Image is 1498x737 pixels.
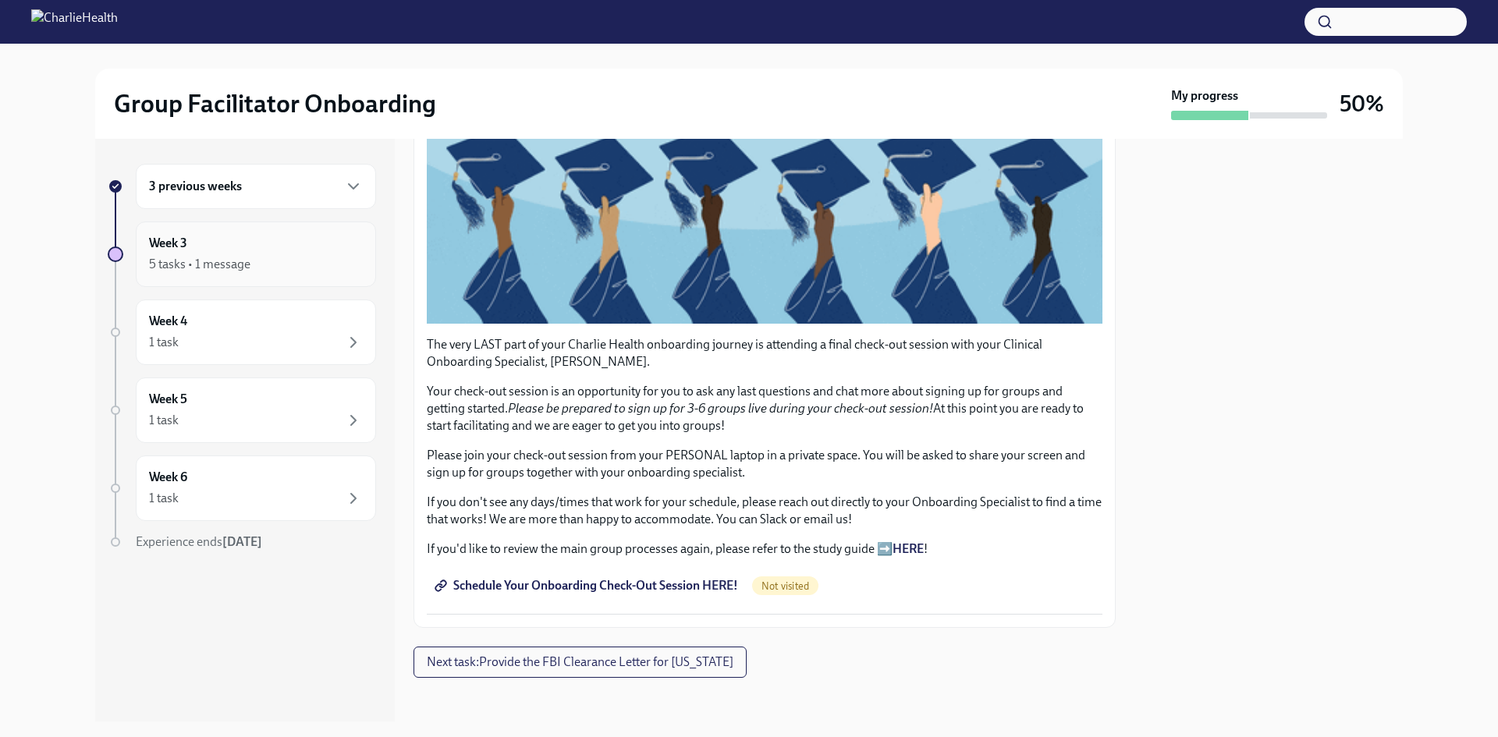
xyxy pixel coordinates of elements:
[427,447,1102,481] p: Please join your check-out session from your PERSONAL laptop in a private space. You will be aske...
[1171,87,1238,105] strong: My progress
[427,383,1102,434] p: Your check-out session is an opportunity for you to ask any last questions and chat more about si...
[149,412,179,429] div: 1 task
[427,540,1102,558] p: If you'd like to review the main group processes again, please refer to the study guide ➡️ !
[149,313,187,330] h6: Week 4
[149,256,250,273] div: 5 tasks • 1 message
[149,334,179,351] div: 1 task
[427,336,1102,370] p: The very LAST part of your Charlie Health onboarding journey is attending a final check-out sessi...
[114,88,436,119] h2: Group Facilitator Onboarding
[427,494,1102,528] p: If you don't see any days/times that work for your schedule, please reach out directly to your On...
[108,221,376,287] a: Week 35 tasks • 1 message
[427,570,749,601] a: Schedule Your Onboarding Check-Out Session HERE!
[508,401,933,416] em: Please be prepared to sign up for 3-6 groups live during your check-out session!
[438,578,738,593] span: Schedule Your Onboarding Check-Out Session HERE!
[222,534,262,549] strong: [DATE]
[108,377,376,443] a: Week 51 task
[31,9,118,34] img: CharlieHealth
[1340,90,1384,118] h3: 50%
[136,534,262,549] span: Experience ends
[414,647,747,678] button: Next task:Provide the FBI Clearance Letter for [US_STATE]
[108,299,376,365] a: Week 41 task
[149,469,187,486] h6: Week 6
[893,541,924,556] a: HERE
[149,235,187,252] h6: Week 3
[149,391,187,408] h6: Week 5
[427,654,733,670] span: Next task : Provide the FBI Clearance Letter for [US_STATE]
[149,178,242,195] h6: 3 previous weeks
[752,580,818,592] span: Not visited
[108,455,376,521] a: Week 61 task
[136,164,376,209] div: 3 previous weeks
[149,490,179,507] div: 1 task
